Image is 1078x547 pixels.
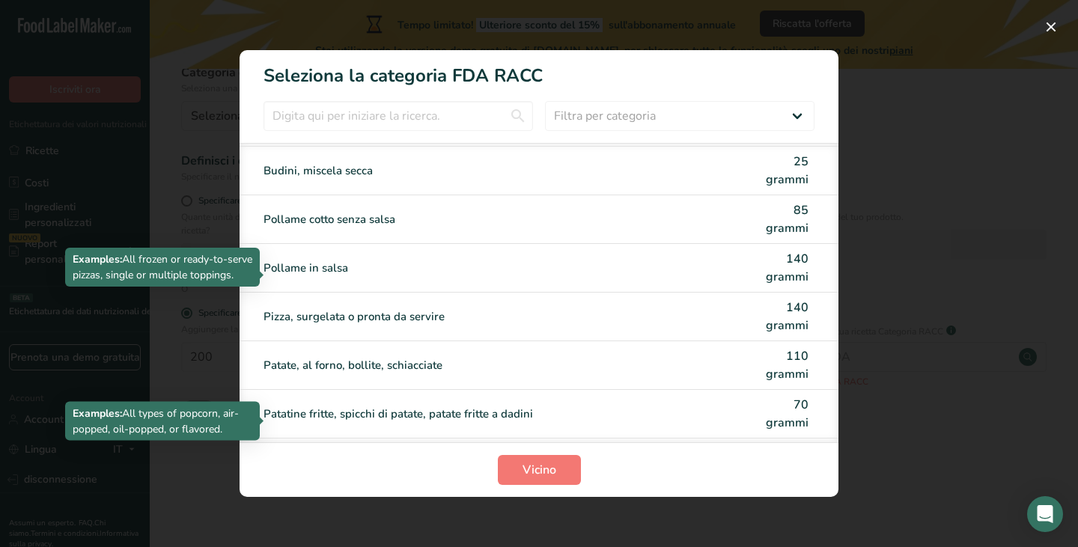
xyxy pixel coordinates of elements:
[73,406,122,421] b: Examples:
[73,406,252,437] p: All types of popcorn, air-popped, oil-popped, or flavored.
[264,260,348,275] font: Pollame in salsa
[73,251,252,283] p: All frozen or ready-to-serve pizzas, single or multiple toppings.
[264,101,533,131] input: Digita qui per iniziare la ricerca.
[264,358,442,373] font: Patate, al forno, bollite, schiacciate
[498,455,581,485] button: Vicino
[264,212,395,227] font: Pollame cotto senza salsa
[766,348,808,382] font: 110 grammi
[264,309,445,324] font: Pizza, surgelata o pronta da servire
[1027,496,1063,532] div: Apri Intercom Messenger
[264,406,533,421] font: Patatine fritte, spicchi di patate, patate fritte a dadini
[73,252,122,266] b: Examples:
[766,299,808,334] font: 140 grammi
[264,163,373,178] font: Budini, miscela secca
[264,64,543,88] font: Seleziona la categoria FDA RACC
[523,462,556,478] font: Vicino
[766,251,808,285] font: 140 grammi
